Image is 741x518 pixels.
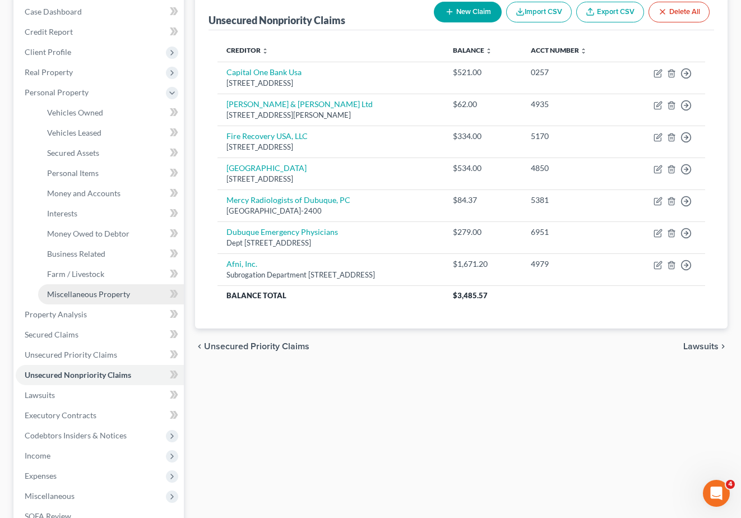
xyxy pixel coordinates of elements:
i: chevron_right [719,342,728,351]
span: Executory Contracts [25,410,96,420]
span: Property Analysis [25,309,87,319]
span: Case Dashboard [25,7,82,16]
div: $84.37 [453,195,513,206]
a: Balance unfold_more [453,46,492,54]
div: 0257 [531,67,614,78]
div: [GEOGRAPHIC_DATA]-2400 [226,206,436,216]
span: Money Owed to Debtor [47,229,129,238]
a: [PERSON_NAME] & [PERSON_NAME] Ltd [226,99,373,109]
span: Real Property [25,67,73,77]
a: Personal Items [38,163,184,183]
a: Money Owed to Debtor [38,224,184,244]
div: 4979 [531,258,614,270]
span: Miscellaneous [25,491,75,501]
div: $1,671.20 [453,258,513,270]
a: Farm / Livestock [38,264,184,284]
i: chevron_left [195,342,204,351]
div: $279.00 [453,226,513,238]
span: Secured Claims [25,330,78,339]
span: Lawsuits [25,390,55,400]
div: [STREET_ADDRESS] [226,174,436,184]
span: Farm / Livestock [47,269,104,279]
div: $62.00 [453,99,513,110]
a: Miscellaneous Property [38,284,184,304]
a: Export CSV [576,2,644,22]
div: Dept [STREET_ADDRESS] [226,238,436,248]
div: 4850 [531,163,614,174]
button: Import CSV [506,2,572,22]
i: unfold_more [485,48,492,54]
a: Case Dashboard [16,2,184,22]
span: Vehicles Owned [47,108,103,117]
span: Secured Assets [47,148,99,158]
div: 5381 [531,195,614,206]
a: Vehicles Owned [38,103,184,123]
a: Lawsuits [16,385,184,405]
a: Property Analysis [16,304,184,325]
button: New Claim [434,2,502,22]
a: Unsecured Nonpriority Claims [16,365,184,385]
a: Credit Report [16,22,184,42]
th: Balance Total [217,285,444,306]
div: Unsecured Nonpriority Claims [209,13,345,27]
div: 6951 [531,226,614,238]
span: Client Profile [25,47,71,57]
div: $334.00 [453,131,513,142]
a: Capital One Bank Usa [226,67,302,77]
span: Unsecured Priority Claims [204,342,309,351]
span: Personal Items [47,168,99,178]
a: Afni, Inc. [226,259,257,269]
a: Unsecured Priority Claims [16,345,184,365]
div: Subrogation Department [STREET_ADDRESS] [226,270,436,280]
span: Unsecured Priority Claims [25,350,117,359]
button: chevron_left Unsecured Priority Claims [195,342,309,351]
a: Secured Claims [16,325,184,345]
i: unfold_more [262,48,268,54]
iframe: Intercom live chat [703,480,730,507]
a: Fire Recovery USA, LLC [226,131,308,141]
span: Money and Accounts [47,188,121,198]
div: 5170 [531,131,614,142]
a: Interests [38,203,184,224]
a: Acct Number unfold_more [531,46,587,54]
span: Income [25,451,50,460]
span: Unsecured Nonpriority Claims [25,370,131,380]
button: Lawsuits chevron_right [683,342,728,351]
div: [STREET_ADDRESS] [226,142,436,152]
a: Business Related [38,244,184,264]
a: [GEOGRAPHIC_DATA] [226,163,307,173]
a: Money and Accounts [38,183,184,203]
a: Creditor unfold_more [226,46,268,54]
button: Delete All [649,2,710,22]
span: Interests [47,209,77,218]
a: Mercy Radiologists of Dubuque, PC [226,195,350,205]
span: Credit Report [25,27,73,36]
span: Miscellaneous Property [47,289,130,299]
a: Vehicles Leased [38,123,184,143]
span: 4 [726,480,735,489]
div: [STREET_ADDRESS] [226,78,436,89]
div: 4935 [531,99,614,110]
span: Personal Property [25,87,89,97]
span: Business Related [47,249,105,258]
a: Dubuque Emergency Physicians [226,227,338,237]
span: Codebtors Insiders & Notices [25,431,127,440]
span: Lawsuits [683,342,719,351]
div: $521.00 [453,67,513,78]
div: $534.00 [453,163,513,174]
a: Secured Assets [38,143,184,163]
span: $3,485.57 [453,291,488,300]
span: Expenses [25,471,57,480]
div: [STREET_ADDRESS][PERSON_NAME] [226,110,436,121]
a: Executory Contracts [16,405,184,425]
span: Vehicles Leased [47,128,101,137]
i: unfold_more [580,48,587,54]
